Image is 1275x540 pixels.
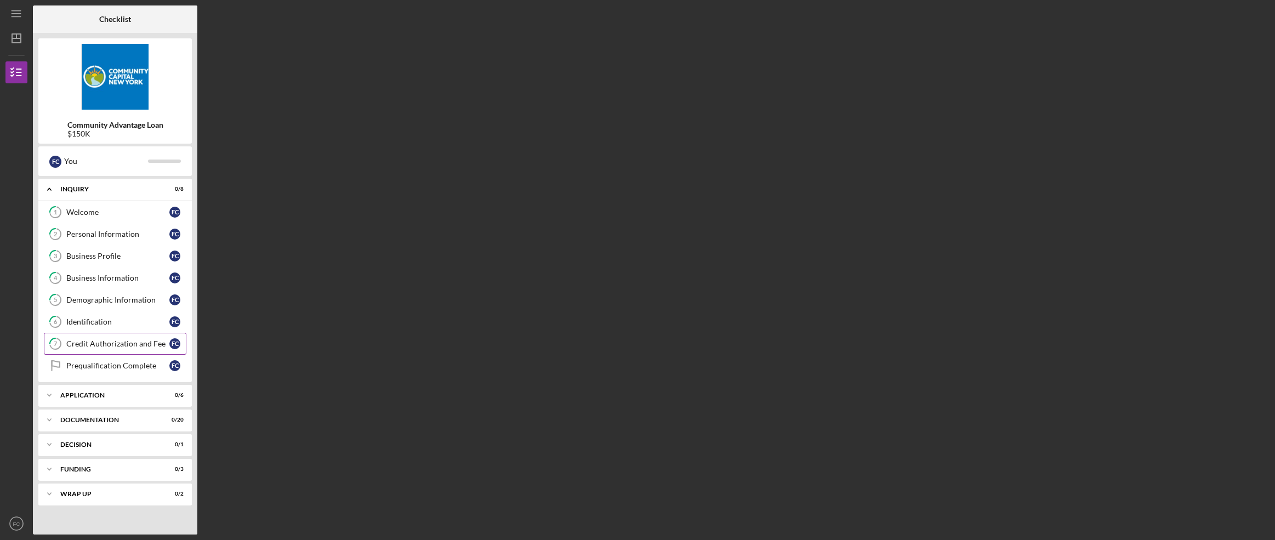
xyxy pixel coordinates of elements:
a: 3Business ProfileFC [44,245,186,267]
text: FC [13,521,20,527]
div: F C [169,272,180,283]
a: 5Demographic InformationFC [44,289,186,311]
div: Inquiry [60,186,156,192]
tspan: 2 [54,231,57,238]
a: 7Credit Authorization and FeeFC [44,333,186,355]
div: F C [169,207,180,218]
b: Community Advantage Loan [67,121,163,129]
div: Business Profile [66,252,169,260]
div: Personal Information [66,230,169,238]
div: Documentation [60,417,156,423]
a: 4Business InformationFC [44,267,186,289]
div: $150K [67,129,163,138]
a: 2Personal InformationFC [44,223,186,245]
div: 0 / 2 [164,491,184,497]
div: You [64,152,148,170]
div: Welcome [66,208,169,217]
div: 0 / 1 [164,441,184,448]
div: F C [49,156,61,168]
tspan: 7 [54,340,58,348]
div: Business Information [66,274,169,282]
tspan: 3 [54,253,57,260]
div: Prequalification Complete [66,361,169,370]
button: FC [5,513,27,535]
div: F C [169,338,180,349]
div: Wrap up [60,491,156,497]
a: 6IdentificationFC [44,311,186,333]
div: 0 / 8 [164,186,184,192]
a: Prequalification CompleteFC [44,355,186,377]
tspan: 6 [54,319,58,326]
tspan: 1 [54,209,57,216]
div: Funding [60,466,156,473]
div: 0 / 20 [164,417,184,423]
div: F C [169,251,180,262]
div: Decision [60,441,156,448]
div: 0 / 6 [164,392,184,399]
div: F C [169,229,180,240]
tspan: 5 [54,297,57,304]
div: Application [60,392,156,399]
a: 1WelcomeFC [44,201,186,223]
img: Product logo [38,44,192,110]
div: F C [169,294,180,305]
div: 0 / 3 [164,466,184,473]
b: Checklist [99,15,131,24]
div: Demographic Information [66,295,169,304]
div: F C [169,316,180,327]
div: Identification [66,317,169,326]
div: F C [169,360,180,371]
tspan: 4 [54,275,58,282]
div: Credit Authorization and Fee [66,339,169,348]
